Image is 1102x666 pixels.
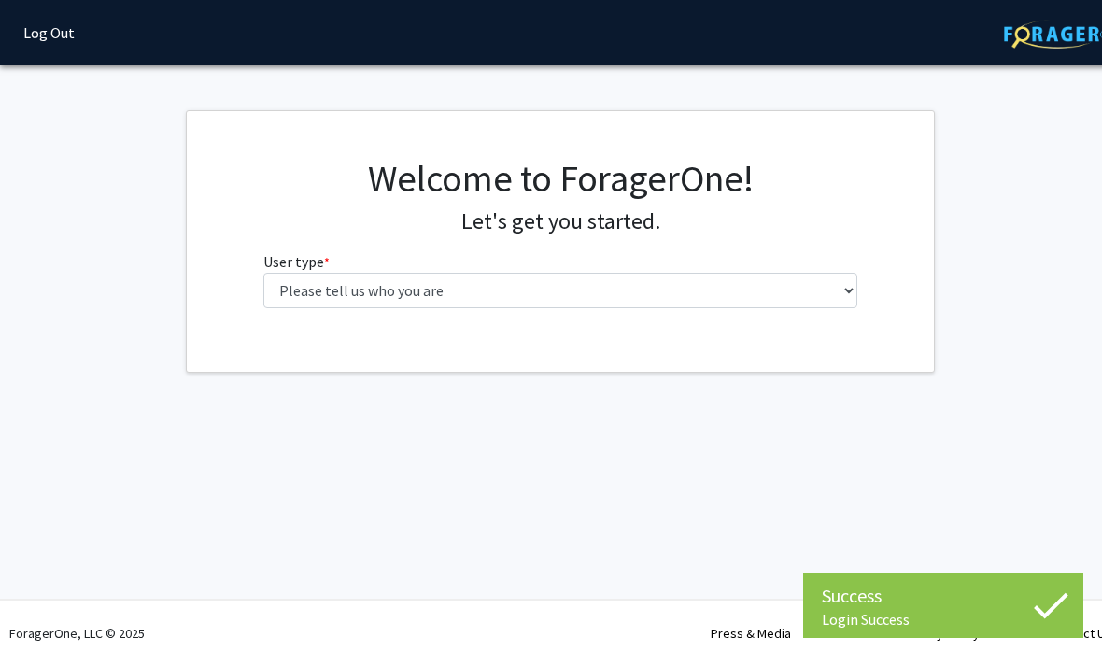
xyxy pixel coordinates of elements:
[822,610,1065,629] div: Login Success
[263,208,858,235] h4: Let's get you started.
[9,601,145,666] div: ForagerOne, LLC © 2025
[263,156,858,201] h1: Welcome to ForagerOne!
[711,625,791,642] a: Press & Media
[263,250,330,273] label: User type
[822,582,1065,610] div: Success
